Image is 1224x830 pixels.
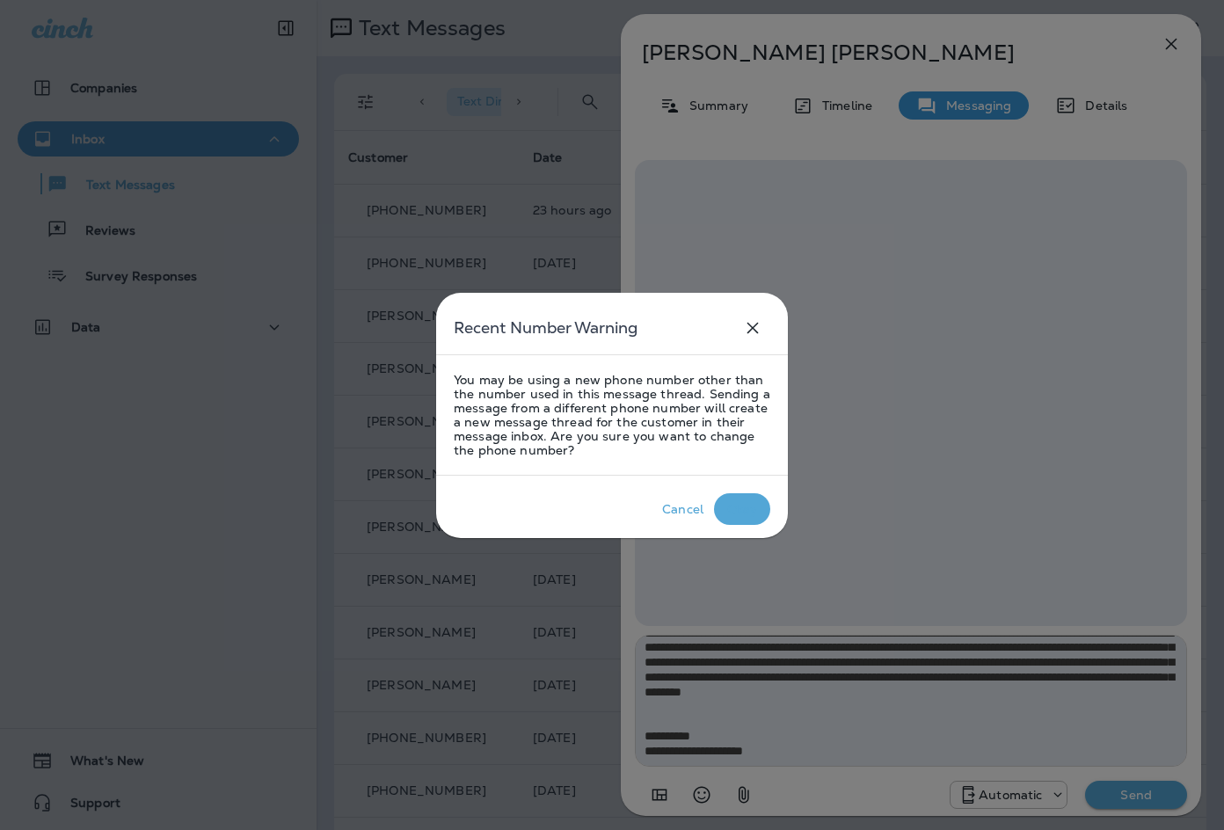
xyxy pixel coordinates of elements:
div: Cancel [662,502,703,516]
p: You may be using a new phone number other than the number used in this message thread. Sending a ... [454,373,770,457]
div: Okay [727,502,758,516]
button: close [735,310,770,346]
button: Okay [714,493,770,525]
h5: Recent Number Warning [454,314,637,342]
button: Cancel [652,493,714,525]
